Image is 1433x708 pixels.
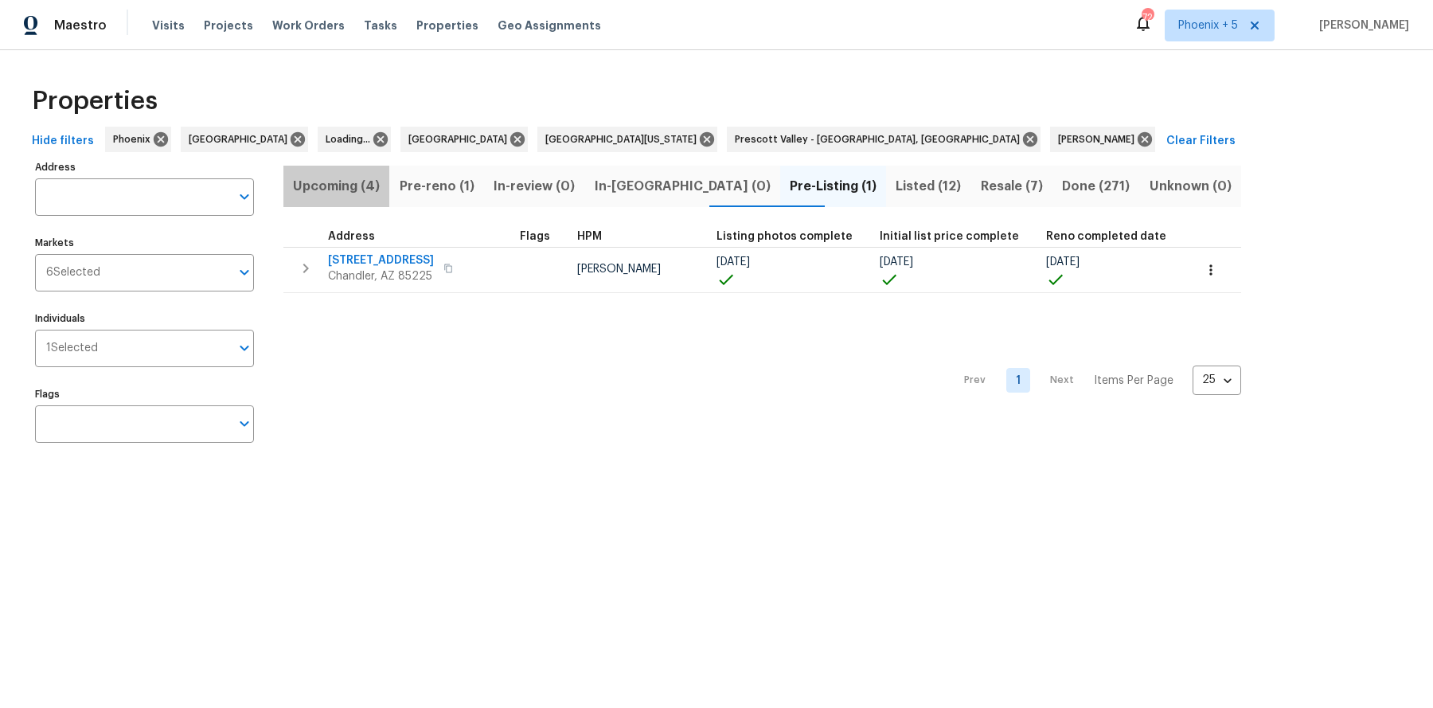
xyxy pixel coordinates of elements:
[577,264,661,275] span: [PERSON_NAME]
[716,256,750,268] span: [DATE]
[545,131,703,147] span: [GEOGRAPHIC_DATA][US_STATE]
[949,303,1241,459] nav: Pagination Navigation
[1046,231,1166,242] span: Reno completed date
[113,131,157,147] span: Phoenix
[46,266,100,280] span: 6 Selected
[716,231,853,242] span: Listing photos complete
[1178,18,1238,33] span: Phoenix + 5
[32,93,158,109] span: Properties
[233,337,256,359] button: Open
[1046,256,1080,268] span: [DATE]
[1050,127,1155,152] div: [PERSON_NAME]
[1313,18,1409,33] span: [PERSON_NAME]
[181,127,308,152] div: [GEOGRAPHIC_DATA]
[520,231,550,242] span: Flags
[1058,131,1141,147] span: [PERSON_NAME]
[233,261,256,284] button: Open
[233,186,256,208] button: Open
[577,231,602,242] span: HPM
[35,238,254,248] label: Markets
[594,175,770,198] span: In-[GEOGRAPHIC_DATA] (0)
[981,175,1043,198] span: Resale (7)
[727,127,1041,152] div: Prescott Valley - [GEOGRAPHIC_DATA], [GEOGRAPHIC_DATA]
[400,127,528,152] div: [GEOGRAPHIC_DATA]
[1166,131,1236,151] span: Clear Filters
[328,268,434,284] span: Chandler, AZ 85225
[1193,359,1241,401] div: 25
[105,127,171,152] div: Phoenix
[364,20,397,31] span: Tasks
[152,18,185,33] span: Visits
[326,131,377,147] span: Loading...
[498,18,601,33] span: Geo Assignments
[1150,175,1232,198] span: Unknown (0)
[35,162,254,172] label: Address
[880,256,913,268] span: [DATE]
[35,314,254,323] label: Individuals
[408,131,513,147] span: [GEOGRAPHIC_DATA]
[272,18,345,33] span: Work Orders
[790,175,877,198] span: Pre-Listing (1)
[32,131,94,151] span: Hide filters
[318,127,391,152] div: Loading...
[293,175,380,198] span: Upcoming (4)
[1062,175,1130,198] span: Done (271)
[537,127,717,152] div: [GEOGRAPHIC_DATA][US_STATE]
[25,127,100,156] button: Hide filters
[735,131,1026,147] span: Prescott Valley - [GEOGRAPHIC_DATA], [GEOGRAPHIC_DATA]
[54,18,107,33] span: Maestro
[494,175,575,198] span: In-review (0)
[46,342,98,355] span: 1 Selected
[399,175,474,198] span: Pre-reno (1)
[328,252,434,268] span: [STREET_ADDRESS]
[233,413,256,435] button: Open
[1160,127,1242,156] button: Clear Filters
[416,18,478,33] span: Properties
[1006,368,1030,393] a: Goto page 1
[328,231,375,242] span: Address
[1142,10,1153,25] div: 72
[1094,373,1173,389] p: Items Per Page
[880,231,1019,242] span: Initial list price complete
[204,18,253,33] span: Projects
[189,131,294,147] span: [GEOGRAPHIC_DATA]
[896,175,961,198] span: Listed (12)
[35,389,254,399] label: Flags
